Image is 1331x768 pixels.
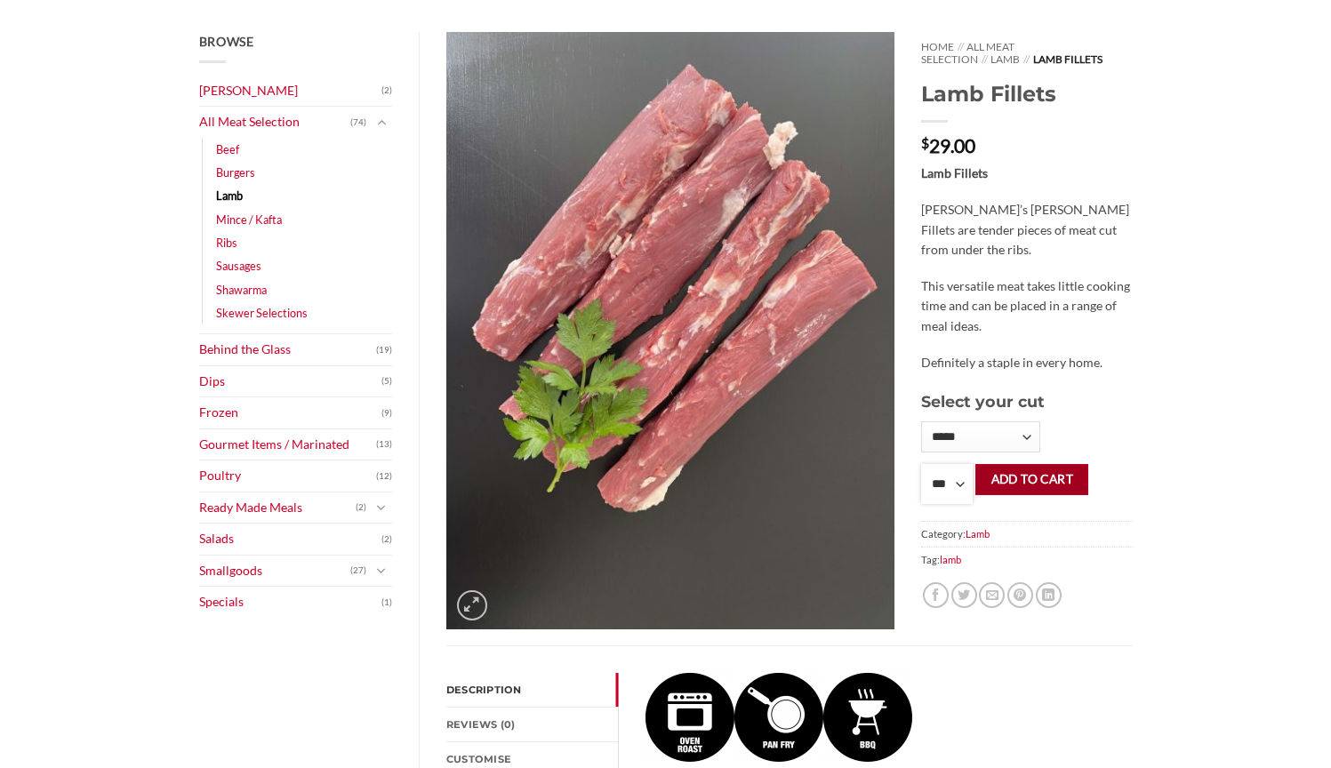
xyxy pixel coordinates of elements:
img: Lamb Fillets [645,673,734,762]
span: (2) [381,526,392,553]
button: Toggle [371,561,392,580]
h1: Lamb Fillets [921,80,1132,108]
span: // [1023,52,1030,66]
a: Home [921,40,954,53]
a: Frozen [199,397,382,428]
span: // [982,52,988,66]
span: Tag: [921,547,1132,572]
span: Browse [199,34,254,49]
a: Description [446,673,618,707]
a: Gourmet Items / Marinated [199,429,377,460]
span: $ [921,136,929,150]
span: // [958,40,964,53]
a: Share on Twitter [951,582,977,608]
a: Smallgoods [199,556,351,587]
a: Ribs [216,231,237,254]
img: Lamb Fillets [446,32,894,629]
a: Mince / Kafta [216,208,282,231]
span: Lamb Fillets [1033,52,1102,66]
a: Beef [216,138,239,161]
a: Lamb [216,184,243,207]
a: Specials [199,587,382,618]
a: Poultry [199,460,377,492]
bdi: 29.00 [921,134,975,156]
a: lamb [940,554,961,565]
a: Behind the Glass [199,334,377,365]
span: (13) [376,431,392,458]
img: Lamb Fillets [734,673,823,762]
a: Email to a Friend [979,582,1005,608]
a: Burgers [216,161,255,184]
a: Lamb [990,52,1020,66]
a: Shawarma [216,278,267,301]
strong: Lamb Fillets [921,165,988,180]
a: Share on Facebook [923,582,949,608]
a: All Meat Selection [921,40,1014,66]
a: Lamb [966,528,990,540]
span: Select your cut [921,392,1045,411]
a: Share on LinkedIn [1036,582,1062,608]
span: (19) [376,337,392,364]
a: All Meat Selection [199,107,351,138]
span: (12) [376,463,392,490]
span: (5) [381,368,392,395]
button: Add to cart [975,464,1088,495]
p: This versatile meat takes little cooking time and can be placed in a range of meal ideas. [921,276,1132,337]
a: [PERSON_NAME] [199,76,382,107]
a: Pin on Pinterest [1007,582,1033,608]
a: Zoom [457,590,487,620]
img: Lamb Fillets [823,673,912,762]
p: [PERSON_NAME]’s [PERSON_NAME] Fillets are tender pieces of meat cut from under the ribs. [921,200,1132,260]
span: Category: [921,521,1132,547]
span: (2) [381,77,392,104]
a: Ready Made Meals [199,492,357,524]
span: (9) [381,400,392,427]
span: (74) [350,109,366,136]
span: (27) [350,557,366,584]
span: (1) [381,589,392,616]
span: (2) [356,494,366,521]
a: Skewer Selections [216,301,308,324]
button: Toggle [371,498,392,517]
a: Dips [199,366,382,397]
a: Sausages [216,254,261,277]
button: Toggle [371,113,392,132]
a: Reviews (0) [446,708,618,741]
p: Definitely a staple in every home. [921,353,1132,373]
a: Salads [199,524,382,555]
